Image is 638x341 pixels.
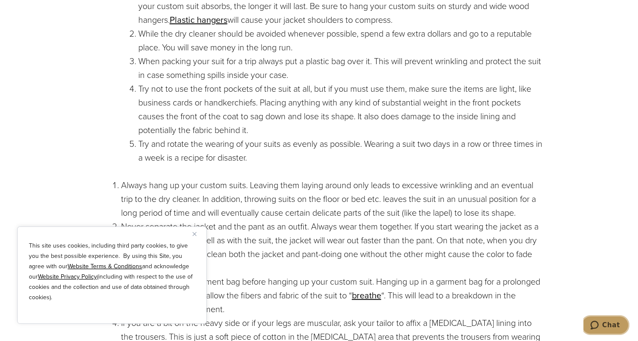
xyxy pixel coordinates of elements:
img: Close [193,232,196,236]
a: breathe [352,289,381,302]
li: When packing your suit for a trip always put a plastic bag over it. This will prevent wrinkling a... [138,54,543,82]
li: Always hang up your custom suits. Leaving them laying around only leads to excessive wrinkling an... [121,178,543,220]
li: Always remove the garment bag before hanging up your custom suit. Hanging up in a garment bag for... [121,275,543,316]
li: Try not to use the front pockets of the suit at all, but if you must use them, make sure the item... [138,82,543,137]
button: Close [193,229,203,239]
li: Never separate the jacket and the pant as an outfit. Always wear them together. If you start wear... [121,220,543,275]
a: Website Terms & Conditions [68,262,142,271]
p: This site uses cookies, including third party cookies, to give you the best possible experience. ... [29,241,195,303]
li: While the dry cleaner should be avoided whenever possible, spend a few extra dollars and go to a ... [138,27,543,54]
li: Try and rotate the wearing of your suits as evenly as possible. Wearing a suit two days in a row ... [138,137,543,164]
a: Website Privacy Policy [38,272,97,281]
a: Plastic hangers [170,13,227,26]
iframe: Opens a widget where you can chat to one of our agents [583,315,629,337]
